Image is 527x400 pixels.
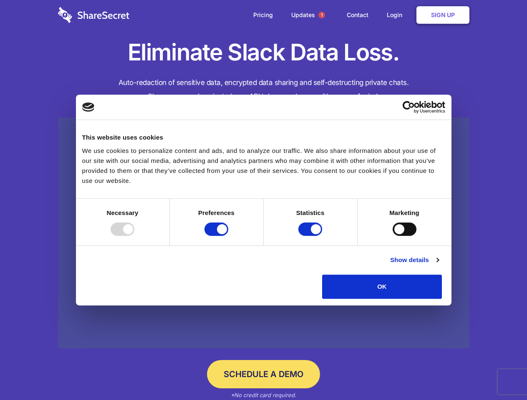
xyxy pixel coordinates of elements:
a: Sign Up [416,6,469,24]
strong: Preferences [198,209,235,216]
h4: Auto-redaction of sensitive data, encrypted data sharing and self-destructing private chats. Shar... [58,76,469,103]
a: Pricing [245,2,281,28]
a: Contact [338,2,377,28]
a: Schedule a Demo [207,360,320,388]
span: 1 [318,12,325,18]
a: Usercentrics Cookiebot - opens in a new window [372,101,445,113]
a: Wistia video thumbnail [58,117,469,349]
button: OK [322,275,442,299]
strong: Marketing [389,209,419,216]
div: We use cookies to personalize content and ads, and to analyze our traffic. We also share informat... [82,146,445,186]
img: logo [82,102,95,112]
a: Show details [390,255,439,265]
strong: Statistics [296,209,325,216]
a: Login [378,2,415,28]
h1: Eliminate Slack Data Loss. [58,37,469,67]
em: *No credit card required. [231,392,296,398]
strong: Necessary [107,209,139,216]
img: logo-wordmark-white-trans-d4663122ce5f474addd5e946df7df03e33cb6a1c49d2221995e7729f52c070b2.svg [58,7,129,23]
div: This website uses cookies [82,132,445,142]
